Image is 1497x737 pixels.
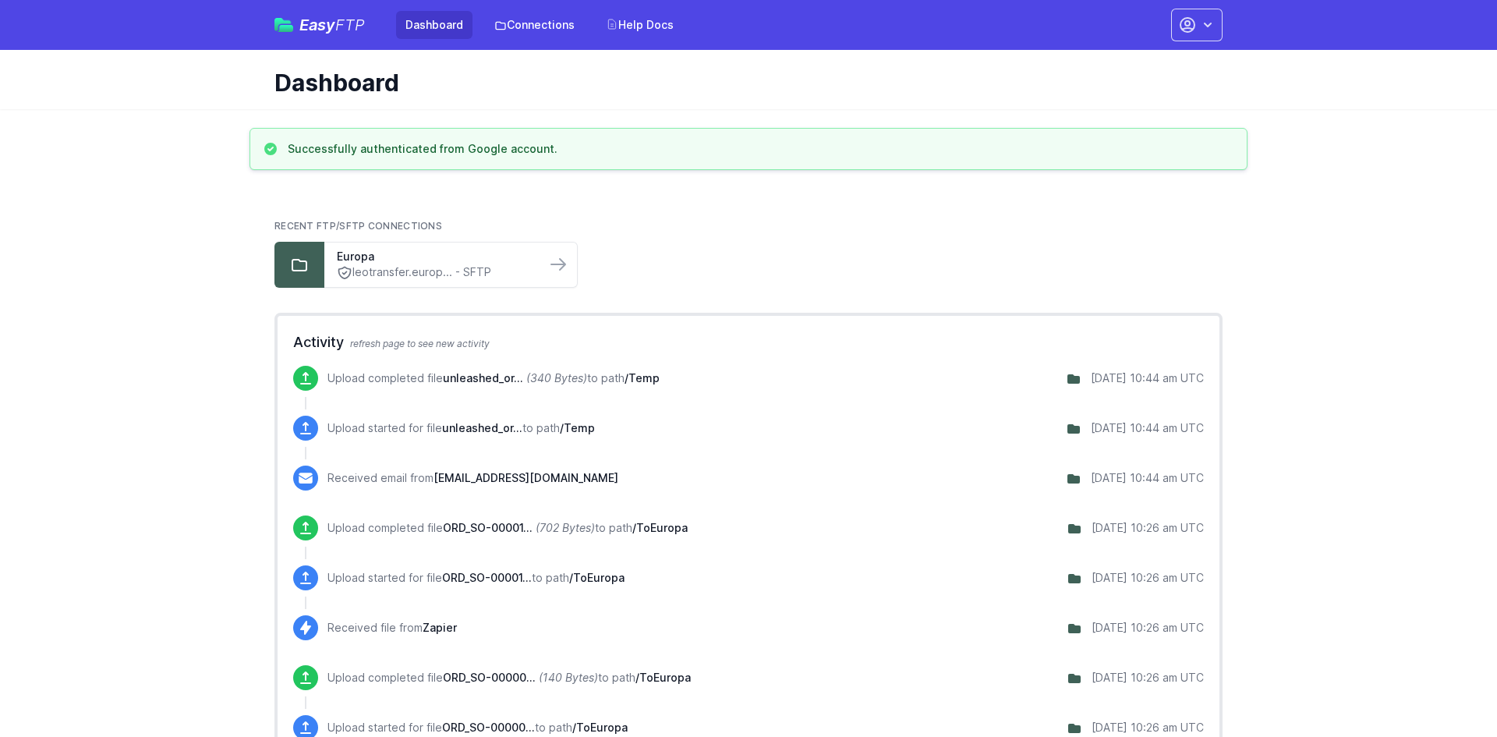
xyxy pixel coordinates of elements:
div: [DATE] 10:44 am UTC [1091,370,1204,386]
span: /ToEuropa [572,721,628,734]
div: [DATE] 10:26 am UTC [1092,570,1204,586]
span: FTP [335,16,365,34]
span: /ToEuropa [635,671,691,684]
div: [DATE] 10:44 am UTC [1091,420,1204,436]
h3: Successfully authenticated from Google account. [288,141,557,157]
div: [DATE] 10:26 am UTC [1092,670,1204,686]
h1: Dashboard [274,69,1210,97]
p: Received file from [327,620,457,636]
span: unleashed_orders_c5f2a67664.csv [442,421,522,434]
span: /Temp [625,371,660,384]
a: Connections [485,11,584,39]
span: ORD_SO-00000977.csv [443,671,536,684]
i: (702 Bytes) [536,521,595,534]
p: Upload completed file to path [327,370,660,386]
a: Dashboard [396,11,472,39]
div: [DATE] 10:26 am UTC [1092,620,1204,636]
p: Upload completed file to path [327,520,688,536]
span: Easy [299,17,365,33]
div: [DATE] 10:44 am UTC [1091,470,1204,486]
p: Upload started for file to path [327,720,628,735]
i: (140 Bytes) [539,671,598,684]
span: /ToEuropa [632,521,688,534]
p: Upload completed file to path [327,670,691,686]
span: Zapier [423,621,457,634]
div: [DATE] 10:26 am UTC [1092,720,1204,735]
p: Received email from [327,470,618,486]
p: Upload started for file to path [327,570,625,586]
p: Upload started for file to path [327,420,595,436]
span: /Temp [560,421,595,434]
a: leotransfer.europ... - SFTP [337,264,533,281]
h2: Recent FTP/SFTP Connections [274,220,1223,232]
span: /ToEuropa [569,571,625,584]
a: EasyFTP [274,17,365,33]
a: Help Docs [596,11,683,39]
div: [DATE] 10:26 am UTC [1092,520,1204,536]
span: ORD_SO-00001020.csv [442,571,532,584]
a: Europa [337,249,533,264]
span: refresh page to see new activity [350,338,490,349]
i: (340 Bytes) [526,371,587,384]
span: [EMAIL_ADDRESS][DOMAIN_NAME] [434,471,618,484]
span: ORD_SO-00001020.csv [443,521,533,534]
h2: Activity [293,331,1204,353]
span: unleashed_orders_c5f2a67664.csv [443,371,523,384]
iframe: Drift Widget Chat Controller [1419,659,1478,718]
span: ORD_SO-00000977.csv [442,721,535,734]
img: easyftp_logo.png [274,18,293,32]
